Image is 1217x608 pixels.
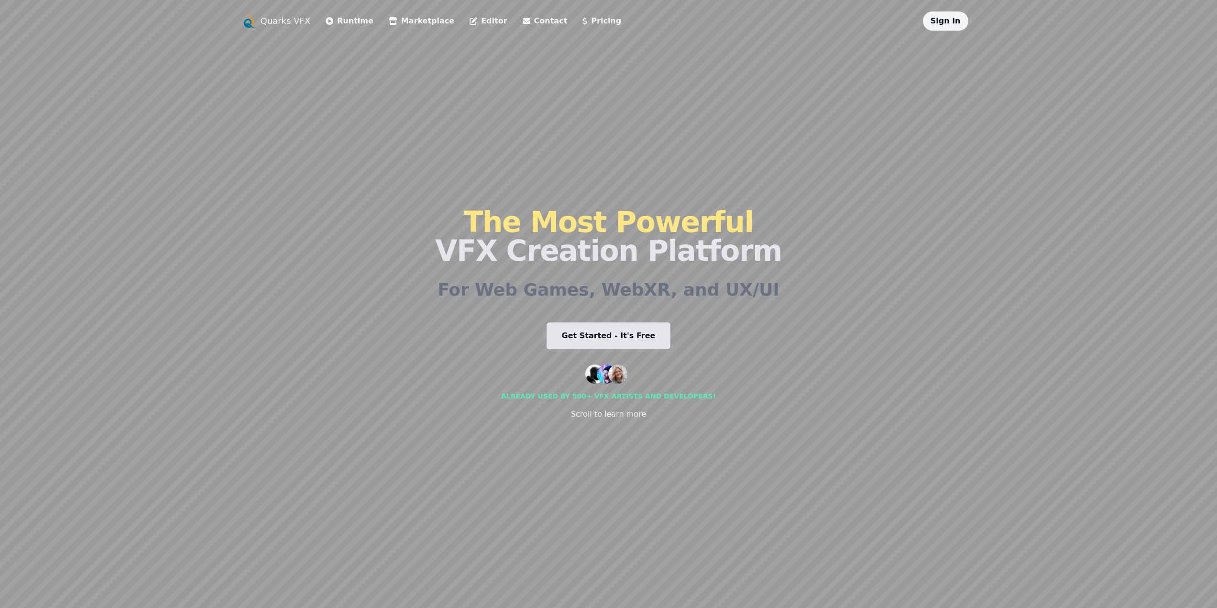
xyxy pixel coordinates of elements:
[438,280,779,299] h2: For Web Games, WebXR, and UX/UI
[931,16,961,25] a: Sign In
[470,15,507,27] a: Editor
[547,322,671,349] a: Get Started - It's Free
[582,15,621,27] a: Pricing
[326,15,373,27] a: Runtime
[501,391,716,401] div: Already used by 500+ vfx artists and developers!
[608,365,627,384] img: customer 3
[523,15,568,27] a: Contact
[389,15,454,27] a: Marketplace
[435,208,782,265] h1: VFX Creation Platform
[571,409,646,420] div: Scroll to learn more
[585,365,604,384] img: customer 1
[261,14,311,28] a: Quarks VFX
[463,205,753,239] span: The Most Powerful
[597,365,616,384] img: customer 2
